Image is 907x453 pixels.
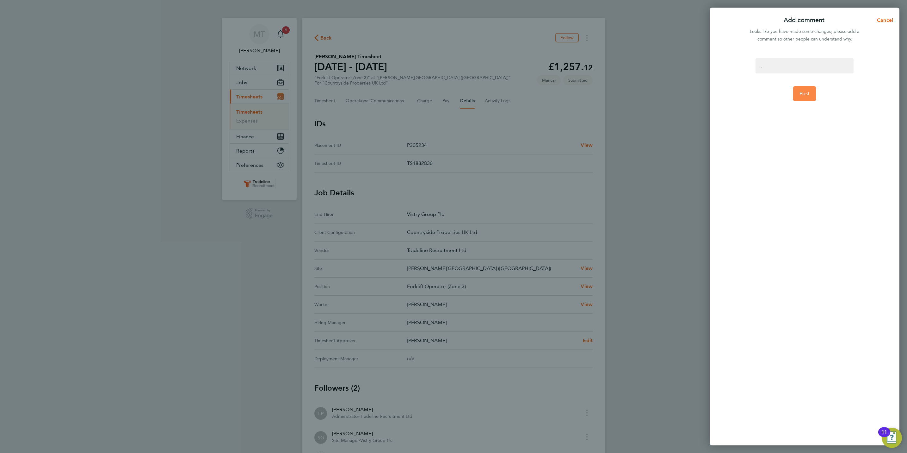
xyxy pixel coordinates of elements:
[799,91,810,97] span: Post
[746,28,863,43] div: Looks like you have made some changes, please add a comment so other people can understand why.
[867,14,899,27] button: Cancel
[784,16,824,25] p: Add comment
[756,58,853,73] div: .
[882,428,902,448] button: Open Resource Center, 11 new notifications
[793,86,816,101] button: Post
[881,432,887,440] div: 11
[875,17,893,23] span: Cancel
